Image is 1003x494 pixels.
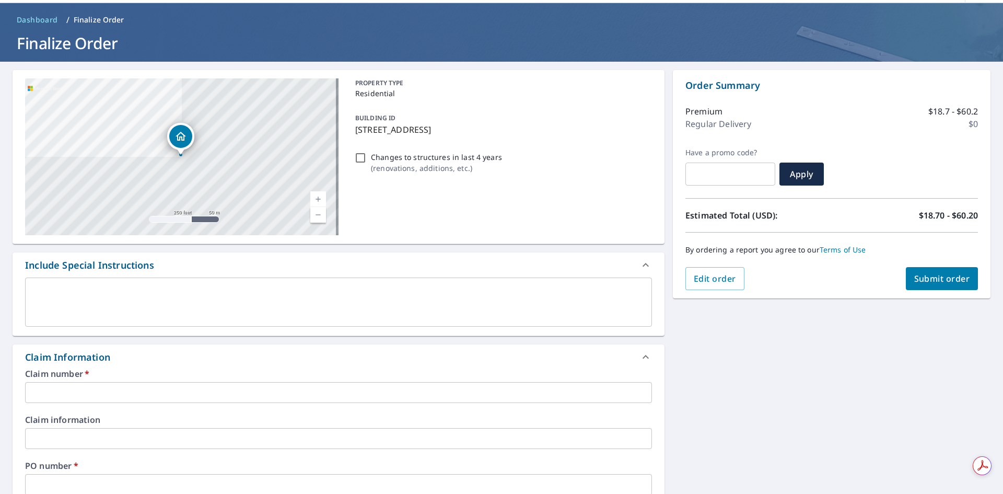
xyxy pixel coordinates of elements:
[906,267,978,290] button: Submit order
[919,209,978,222] p: $18.70 - $60.20
[685,105,722,118] p: Premium
[13,344,664,370] div: Claim Information
[685,148,775,157] label: Have a promo code?
[820,245,866,255] a: Terms of Use
[969,118,978,130] p: $0
[694,273,736,284] span: Edit order
[371,163,502,174] p: ( renovations, additions, etc. )
[371,152,502,163] p: Changes to structures in last 4 years
[685,267,744,290] button: Edit order
[25,258,154,272] div: Include Special Instructions
[13,12,62,28] a: Dashboard
[928,105,978,118] p: $18.7 - $60.2
[17,15,58,25] span: Dashboard
[788,168,815,180] span: Apply
[167,123,194,155] div: Dropped pin, building 1, Residential property, 2567 S Whitney Ave Fresno, CA 93725
[25,370,652,378] label: Claim number
[355,113,395,122] p: BUILDING ID
[25,416,652,424] label: Claim information
[355,88,648,99] p: Residential
[685,209,832,222] p: Estimated Total (USD):
[74,15,124,25] p: Finalize Order
[779,163,824,186] button: Apply
[355,78,648,88] p: PROPERTY TYPE
[685,245,978,255] p: By ordering a report you agree to our
[25,462,652,470] label: PO number
[310,191,326,207] a: Current Level 17, Zoom In
[310,207,326,223] a: Current Level 17, Zoom Out
[355,123,648,136] p: [STREET_ADDRESS]
[13,12,990,28] nav: breadcrumb
[685,118,751,130] p: Regular Delivery
[685,78,978,93] p: Order Summary
[13,252,664,278] div: Include Special Instructions
[25,350,110,364] div: Claim Information
[66,14,69,26] li: /
[13,32,990,54] h1: Finalize Order
[914,273,970,284] span: Submit order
